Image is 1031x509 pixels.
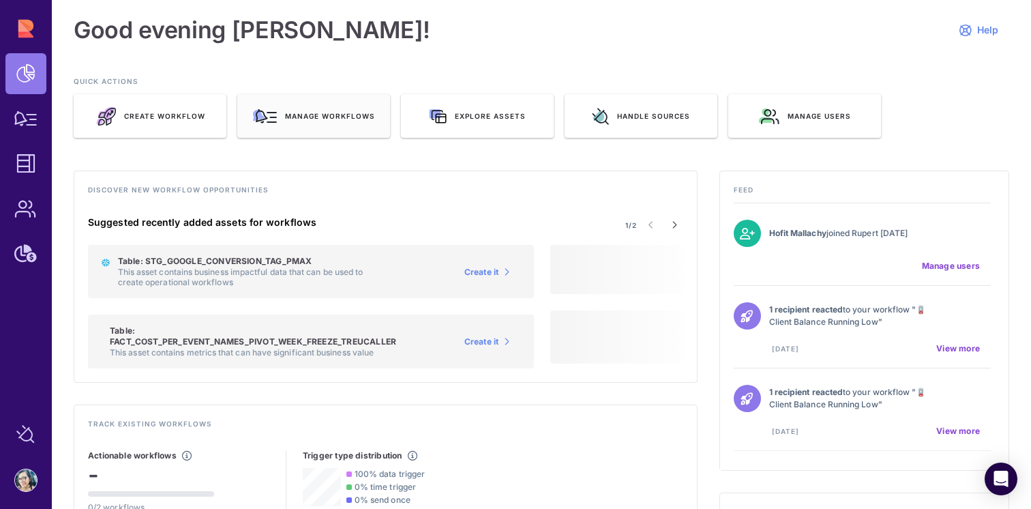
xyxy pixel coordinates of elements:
span: [DATE] [772,344,799,353]
span: Help [977,24,998,36]
h4: Track existing workflows [88,419,683,437]
h1: Good evening [PERSON_NAME]! [74,16,430,44]
span: 0% send once [355,495,410,505]
span: 100% data trigger [355,469,425,479]
p: This asset contains metrics that can have significant business value [110,347,396,358]
h5: Table: FACT_COST_PER_EVENT_NAMES_PIVOT_WEEK_FREEZE_TREUCALLER [110,325,396,347]
h5: Actionable workflows [88,450,177,461]
span: Create it [464,336,499,347]
h5: Table: STG_GOOGLE_CONVERSION_TAG_PMAX [118,256,381,267]
span: View more [936,343,980,354]
span: - [88,461,99,489]
strong: 1 recipient reacted [769,304,843,315]
h3: QUICK ACTIONS [74,76,1009,94]
img: rocket_launch.e46a70e1.svg [95,106,116,126]
span: View more [936,426,980,437]
p: to your workflow "🪫 Client Balance Running Low" [769,386,938,411]
span: Explore assets [455,111,526,121]
span: Manage workflows [285,111,375,121]
span: Manage users [788,111,851,121]
span: Handle sources [617,111,690,121]
div: Open Intercom Messenger [985,463,1017,495]
span: 1/2 [625,220,637,230]
span: Create Workflow [124,111,205,121]
h4: Feed [734,185,995,203]
p: This asset contains business impactful data that can be used to create operational workflows [118,267,381,287]
span: Manage users [922,261,980,272]
img: account-photo [15,469,37,491]
p: joined Rupert [DATE] [769,227,938,239]
h4: Suggested recently added assets for workflows [88,216,534,229]
span: Create it [464,267,499,278]
h4: Discover new workflow opportunities [88,185,683,203]
span: [DATE] [772,426,799,436]
p: to your workflow "🪫 Client Balance Running Low" [769,304,938,328]
h5: Trigger type distribution [303,450,402,461]
strong: 1 recipient reacted [769,387,843,397]
strong: Hofit Mallachy [769,228,826,238]
span: 0% time trigger [355,482,416,492]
